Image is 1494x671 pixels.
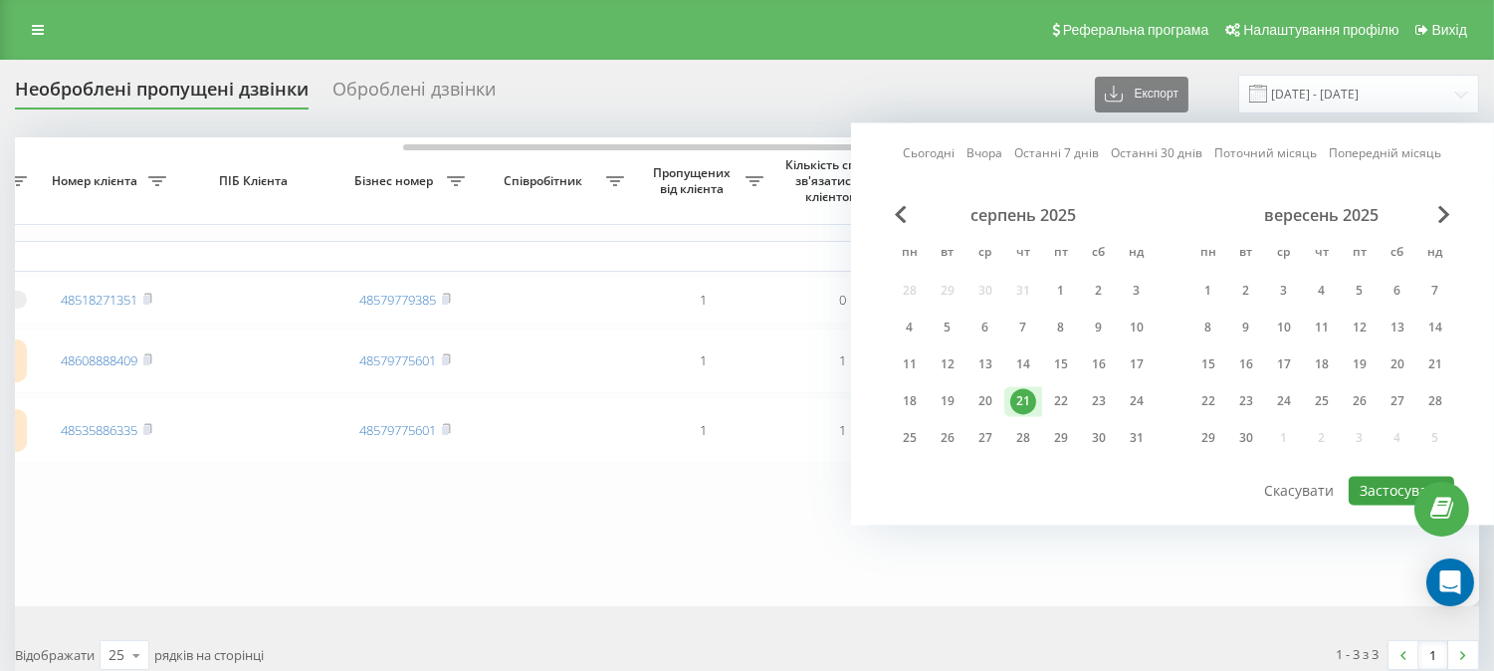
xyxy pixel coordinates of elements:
[1124,425,1150,451] div: 31
[891,313,929,342] div: пн 4 серп 2025 р.
[634,276,773,325] td: 1
[1004,349,1042,379] div: чт 14 серп 2025 р.
[1080,313,1118,342] div: сб 9 серп 2025 р.
[1004,386,1042,416] div: чт 21 серп 2025 р.
[1309,315,1335,340] div: 11
[1086,351,1112,377] div: 16
[1303,349,1341,379] div: чт 18 вер 2025 р.
[1080,349,1118,379] div: сб 16 серп 2025 р.
[1118,276,1156,306] div: нд 3 серп 2025 р.
[967,144,1003,163] a: Вчора
[1347,315,1373,340] div: 12
[1233,351,1259,377] div: 16
[1080,423,1118,453] div: сб 30 серп 2025 р.
[1124,315,1150,340] div: 10
[1046,239,1076,269] abbr: п’ятниця
[891,349,929,379] div: пн 11 серп 2025 р.
[1265,313,1303,342] div: ср 10 вер 2025 р.
[1008,239,1038,269] abbr: четвер
[773,276,913,325] td: 0
[1385,388,1410,414] div: 27
[1347,351,1373,377] div: 19
[1271,315,1297,340] div: 10
[1426,559,1474,606] div: Open Intercom Messenger
[634,329,773,394] td: 1
[1416,386,1454,416] div: нд 28 вер 2025 р.
[1042,349,1080,379] div: пт 15 серп 2025 р.
[1063,22,1209,38] span: Реферальна програма
[966,386,1004,416] div: ср 20 серп 2025 р.
[1349,476,1454,505] button: Застосувати
[972,351,998,377] div: 13
[1347,278,1373,304] div: 5
[485,173,606,189] span: Співробітник
[1015,144,1100,163] a: Останні 7 днів
[108,645,124,665] div: 25
[1385,351,1410,377] div: 20
[1227,386,1265,416] div: вт 23 вер 2025 р.
[360,291,437,309] a: 48579779385
[1379,313,1416,342] div: сб 13 вер 2025 р.
[783,157,885,204] span: Кількість спроб зв'язатись з клієнтом
[904,144,956,163] a: Сьогодні
[1330,144,1442,163] a: Попередній місяць
[1269,239,1299,269] abbr: середа
[935,388,960,414] div: 19
[1227,276,1265,306] div: вт 2 вер 2025 р.
[1118,349,1156,379] div: нд 17 серп 2025 р.
[1345,239,1375,269] abbr: п’ятниця
[1303,276,1341,306] div: чт 4 вер 2025 р.
[966,349,1004,379] div: ср 13 серп 2025 р.
[1095,77,1188,112] button: Експорт
[1309,388,1335,414] div: 25
[1416,276,1454,306] div: нд 7 вер 2025 р.
[895,239,925,269] abbr: понеділок
[1336,644,1379,664] div: 1 - 3 з 3
[773,397,913,463] td: 1
[1112,144,1203,163] a: Останні 30 днів
[1042,423,1080,453] div: пт 29 серп 2025 р.
[644,165,746,196] span: Пропущених від клієнта
[1418,641,1448,669] a: 1
[1265,386,1303,416] div: ср 24 вер 2025 р.
[1379,386,1416,416] div: сб 27 вер 2025 р.
[1124,278,1150,304] div: 3
[773,329,913,394] td: 1
[1195,425,1221,451] div: 29
[1122,239,1152,269] abbr: неділя
[1010,315,1036,340] div: 7
[634,397,773,463] td: 1
[1086,388,1112,414] div: 23
[1193,239,1223,269] abbr: понеділок
[966,423,1004,453] div: ср 27 серп 2025 р.
[1385,315,1410,340] div: 13
[154,646,264,664] span: рядків на сторінці
[15,646,95,664] span: Відображати
[891,386,929,416] div: пн 18 серп 2025 р.
[1010,388,1036,414] div: 21
[1189,313,1227,342] div: пн 8 вер 2025 р.
[1010,425,1036,451] div: 28
[1080,276,1118,306] div: сб 2 серп 2025 р.
[1227,423,1265,453] div: вт 30 вер 2025 р.
[62,291,138,309] a: 48518271351
[1303,386,1341,416] div: чт 25 вер 2025 р.
[1422,388,1448,414] div: 28
[935,425,960,451] div: 26
[1271,388,1297,414] div: 24
[1189,276,1227,306] div: пн 1 вер 2025 р.
[897,315,923,340] div: 4
[1118,423,1156,453] div: нд 31 серп 2025 р.
[1420,239,1450,269] abbr: неділя
[1048,425,1074,451] div: 29
[15,79,309,110] div: Необроблені пропущені дзвінки
[1379,349,1416,379] div: сб 20 вер 2025 р.
[1233,315,1259,340] div: 9
[897,351,923,377] div: 11
[1438,205,1450,223] span: Next Month
[935,351,960,377] div: 12
[345,173,447,189] span: Бізнес номер
[929,313,966,342] div: вт 5 серп 2025 р.
[1416,349,1454,379] div: нд 21 вер 2025 р.
[1118,386,1156,416] div: нд 24 серп 2025 р.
